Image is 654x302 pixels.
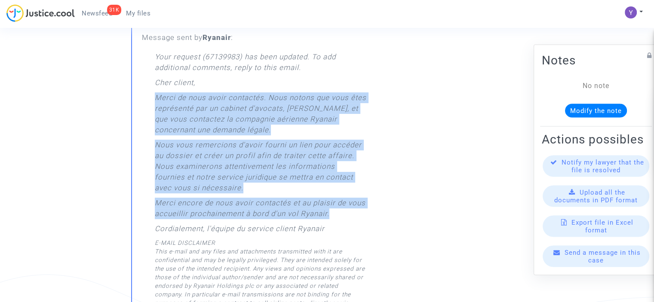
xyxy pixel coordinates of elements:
[625,6,637,18] img: ACg8ocLJbu-06PV-PP0rSorRCNxlVR0ijoVEwORkjsgJBMEIW3VU-A=s96-c
[119,7,157,20] a: My files
[554,188,638,204] span: Upload all the documents in PDF format
[542,52,650,67] h2: Notes
[571,218,633,234] span: Export file in Excel format
[565,104,627,117] button: Modify the note
[126,9,150,17] span: My files
[107,5,122,15] div: 31K
[155,140,366,198] p: Nous vous remercions d'avoir fourni un lien pour accéder au dossier et créer un profil afin de tr...
[82,9,112,17] span: Newsfeed
[6,4,75,22] img: jc-logo.svg
[203,33,231,42] b: Ryanair
[155,77,195,92] p: Cher client,
[555,80,637,91] div: No note
[155,92,366,140] p: Merci de nous avoir contactés. Nous notons que vous êtes représenté par un cabinet d'avocats, [PE...
[155,223,325,238] p: Cordialement, l'équipe du service client Ryanair
[565,248,641,264] span: Send a message in this case
[155,198,366,223] p: Merci encore de nous avoir contactés et au plaisir de vous accueillir prochainement à bord d'un v...
[75,7,119,20] a: 31KNewsfeed
[155,52,366,77] p: Your request (67139983) has been updated. To add additional comments, reply to this email.
[542,131,650,146] h2: Actions possibles
[562,158,644,174] span: Notify my lawyer that the file is resolved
